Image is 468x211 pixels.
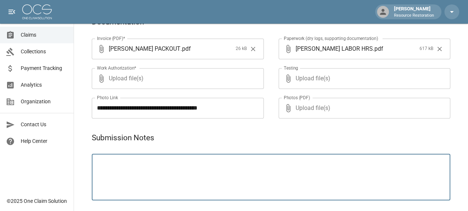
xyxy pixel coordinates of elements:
[296,98,431,118] span: Upload file(s)
[97,35,125,41] label: Invoice (PDF)*
[109,68,244,89] span: Upload file(s)
[21,48,68,56] span: Collections
[296,68,431,89] span: Upload file(s)
[284,65,298,71] label: Testing
[97,94,118,101] label: Photo Link
[21,121,68,128] span: Contact Us
[4,4,19,19] button: open drawer
[373,44,383,53] span: . pdf
[394,13,434,19] p: Resource Restoration
[97,65,137,71] label: Work Authorization*
[21,98,68,105] span: Organization
[21,137,68,145] span: Help Center
[434,43,445,54] button: Clear
[236,45,247,53] span: 26 kB
[296,44,373,53] span: [PERSON_NAME] LABOR HRS
[284,94,310,101] label: Photos (PDF)
[248,43,259,54] button: Clear
[21,81,68,89] span: Analytics
[391,5,437,19] div: [PERSON_NAME]
[181,44,191,53] span: . pdf
[109,44,181,53] span: [PERSON_NAME] PACKOUT
[420,45,433,53] span: 617 kB
[284,35,378,41] label: Paperwork (dry logs, supporting documentation)
[7,197,67,205] div: © 2025 One Claim Solution
[21,64,68,72] span: Payment Tracking
[21,31,68,39] span: Claims
[22,4,52,19] img: ocs-logo-white-transparent.png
